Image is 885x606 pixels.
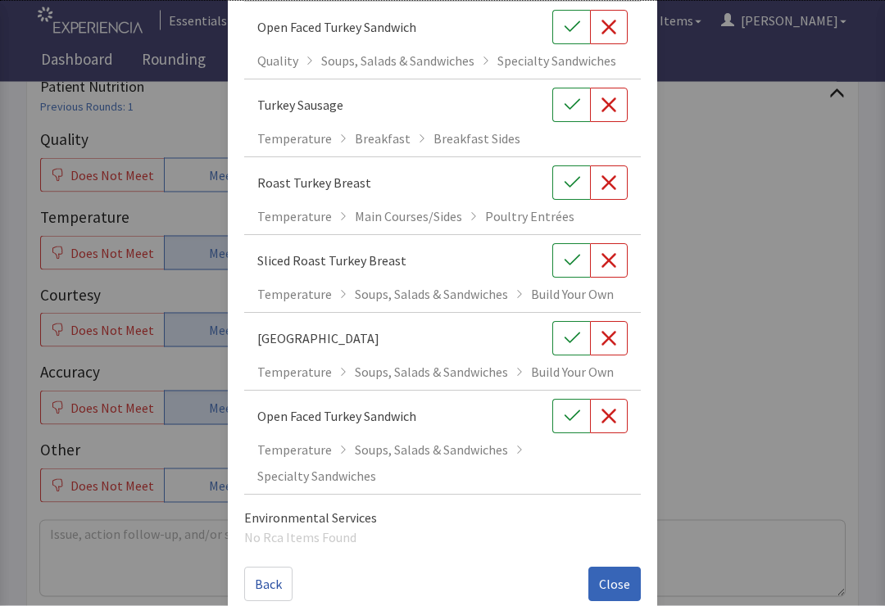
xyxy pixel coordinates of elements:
[257,407,416,427] p: Open Faced Turkey Sandwich
[244,509,641,528] p: Environmental Services
[257,285,628,305] div: Temperature Soups, Salads & Sandwiches Build Your Own
[257,18,416,38] p: Open Faced Turkey Sandwich
[588,568,641,602] button: Close
[257,96,343,115] p: Turkey Sausage
[257,207,628,227] div: Temperature Main Courses/Sides Poultry Entrées
[244,568,293,602] button: Back
[257,363,628,382] div: Temperature Soups, Salads & Sandwiches Build Your Own
[257,174,371,193] p: Roast Turkey Breast
[257,52,628,71] div: Quality Soups, Salads & Sandwiches Specialty Sandwiches
[244,528,641,548] p: No Rca Items Found
[257,251,406,271] p: Sliced Roast Turkey Breast
[257,129,628,149] div: Temperature Breakfast Breakfast Sides
[257,329,379,349] p: [GEOGRAPHIC_DATA]
[599,575,630,595] span: Close
[255,575,282,595] span: Back
[257,441,628,486] div: Temperature Soups, Salads & Sandwiches Specialty Sandwiches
